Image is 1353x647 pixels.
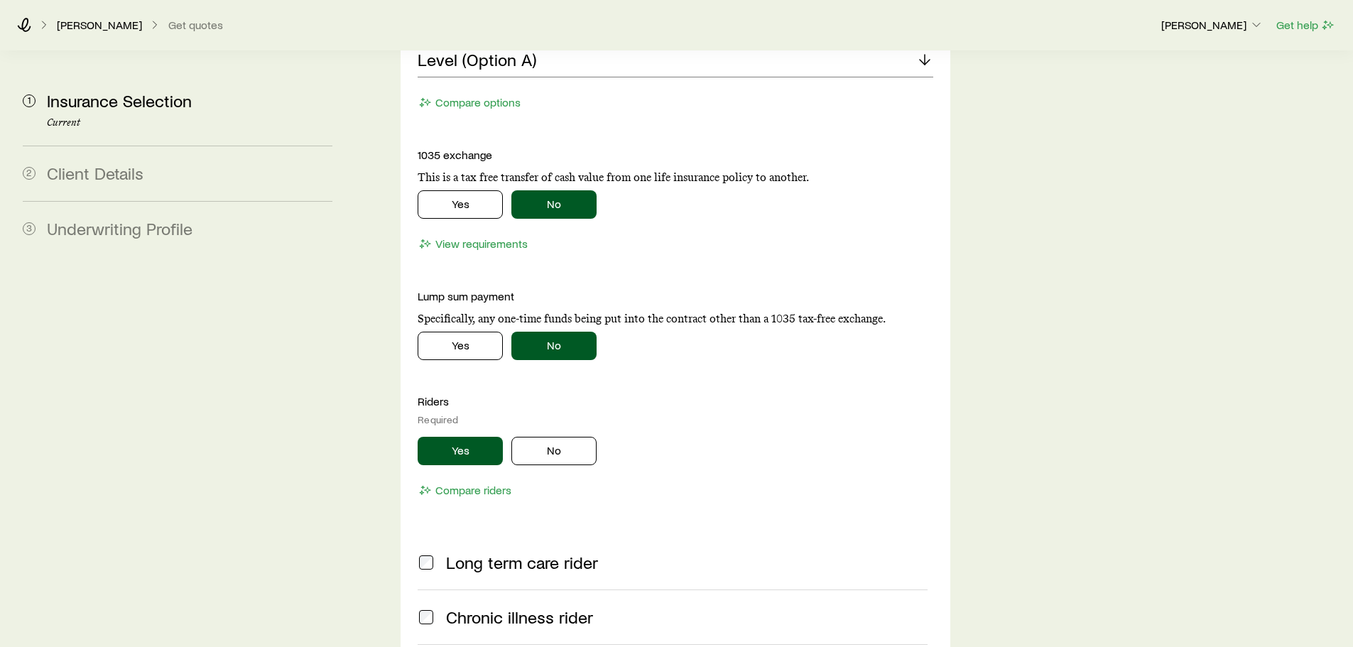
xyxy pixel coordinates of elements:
[418,236,528,252] button: View requirements
[419,555,433,570] input: Long term care rider
[418,394,933,408] p: Riders
[418,414,933,425] div: Required
[418,312,933,326] p: Specifically, any one-time funds being put into the contract other than a 1035 tax-free exchange.
[511,437,597,465] button: No
[47,90,192,111] span: Insurance Selection
[511,190,597,219] button: No
[418,289,933,303] p: Lump sum payment
[23,94,36,107] span: 1
[419,610,433,624] input: Chronic illness rider
[1161,17,1264,34] button: [PERSON_NAME]
[418,190,503,219] button: Yes
[446,607,593,627] span: Chronic illness rider
[418,170,933,185] p: This is a tax free transfer of cash value from one life insurance policy to another.
[418,148,933,162] p: 1035 exchange
[1161,18,1264,32] p: [PERSON_NAME]
[1276,17,1336,33] button: Get help
[57,18,142,32] p: [PERSON_NAME]
[418,50,536,70] p: Level (Option A)
[47,163,143,183] span: Client Details
[23,167,36,180] span: 2
[418,482,512,499] button: Compare riders
[511,332,597,360] button: No
[418,94,521,111] button: Compare options
[168,18,224,32] button: Get quotes
[446,553,598,572] span: Long term care rider
[47,218,192,239] span: Underwriting Profile
[47,117,332,129] p: Current
[23,222,36,235] span: 3
[418,332,503,360] button: Yes
[418,437,503,465] button: Yes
